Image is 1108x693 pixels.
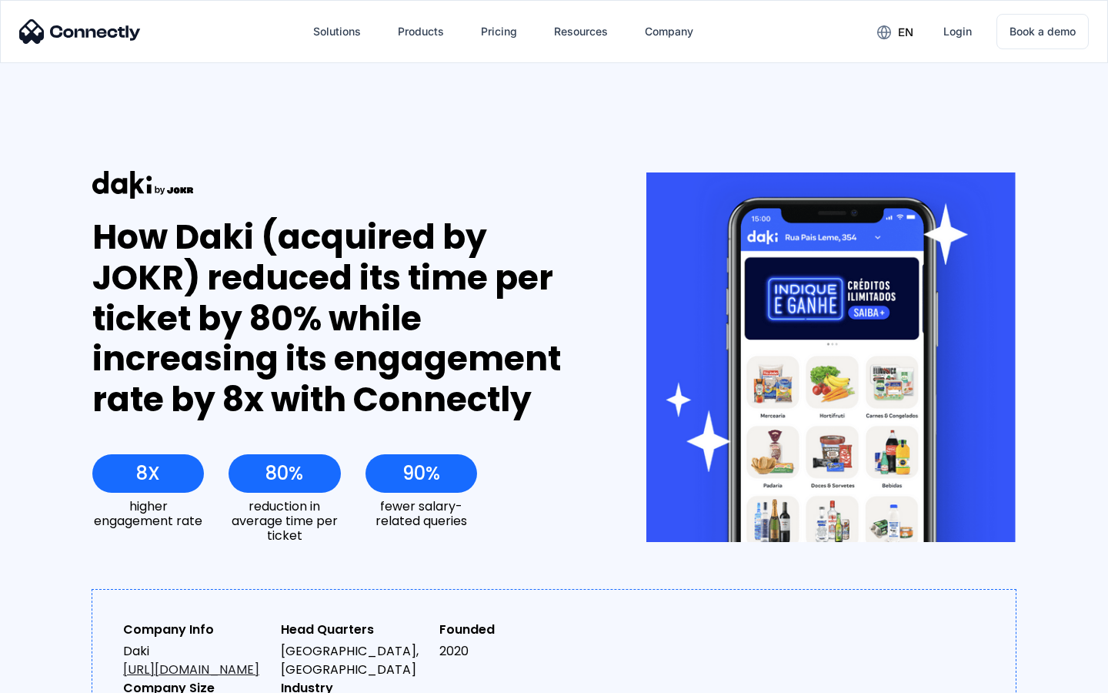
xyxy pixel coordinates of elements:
div: Products [398,21,444,42]
a: Book a demo [996,14,1089,49]
div: higher engagement rate [92,499,204,528]
div: Company Info [123,621,269,639]
div: 90% [402,463,440,484]
div: 8X [136,463,160,484]
div: Founded [439,621,585,639]
a: Login [931,13,984,50]
div: fewer salary-related queries [365,499,477,528]
div: 80% [265,463,303,484]
div: How Daki (acquired by JOKR) reduced its time per ticket by 80% while increasing its engagement ra... [92,217,590,420]
div: Solutions [313,21,361,42]
div: Daki [123,642,269,679]
div: reduction in average time per ticket [229,499,340,544]
div: Resources [554,21,608,42]
div: Pricing [481,21,517,42]
div: 2020 [439,642,585,661]
a: [URL][DOMAIN_NAME] [123,661,259,678]
div: Login [943,21,972,42]
div: Company [645,21,693,42]
div: Head Quarters [281,621,426,639]
div: en [898,22,913,43]
ul: Language list [31,666,92,688]
a: Pricing [469,13,529,50]
aside: Language selected: English [15,666,92,688]
img: Connectly Logo [19,19,141,44]
div: [GEOGRAPHIC_DATA], [GEOGRAPHIC_DATA] [281,642,426,679]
